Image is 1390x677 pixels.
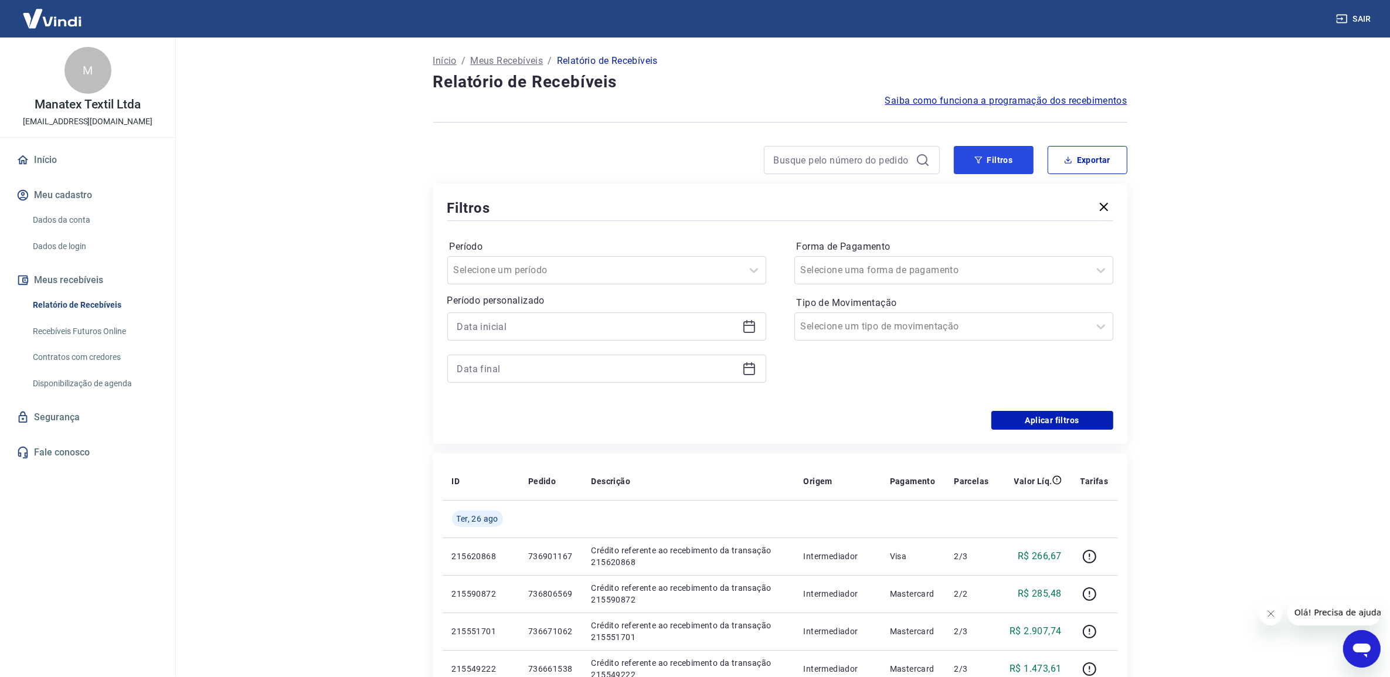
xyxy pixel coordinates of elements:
[803,475,832,487] p: Origem
[447,199,491,217] h5: Filtros
[452,625,509,637] p: 215551701
[1343,630,1381,668] iframe: Botão para abrir a janela de mensagens
[28,372,161,396] a: Disponibilização de agenda
[452,475,460,487] p: ID
[14,440,161,465] a: Fale conosco
[1010,662,1061,676] p: R$ 1.473,61
[1259,602,1283,625] iframe: Fechar mensagem
[28,293,161,317] a: Relatório de Recebíveis
[954,625,988,637] p: 2/3
[528,663,573,675] p: 736661538
[528,625,573,637] p: 736671062
[528,550,573,562] p: 736901167
[890,663,936,675] p: Mastercard
[890,550,936,562] p: Visa
[803,588,871,600] p: Intermediador
[797,240,1111,254] label: Forma de Pagamento
[1018,549,1062,563] p: R$ 266,67
[28,208,161,232] a: Dados da conta
[457,513,498,525] span: Ter, 26 ago
[14,1,90,36] img: Vindi
[433,54,457,68] a: Início
[35,98,141,111] p: Manatex Textil Ltda
[890,588,936,600] p: Mastercard
[470,54,543,68] a: Meus Recebíveis
[890,625,936,637] p: Mastercard
[592,620,785,643] p: Crédito referente ao recebimento da transação 215551701
[803,663,871,675] p: Intermediador
[890,475,936,487] p: Pagamento
[954,663,988,675] p: 2/3
[452,588,509,600] p: 215590872
[14,404,161,430] a: Segurança
[954,550,988,562] p: 2/3
[1014,475,1052,487] p: Valor Líq.
[954,146,1034,174] button: Filtros
[797,296,1111,310] label: Tipo de Movimentação
[592,582,785,605] p: Crédito referente ao recebimento da transação 215590872
[1334,8,1376,30] button: Sair
[774,151,911,169] input: Busque pelo número do pedido
[1287,600,1381,625] iframe: Mensagem da empresa
[528,475,556,487] p: Pedido
[452,550,509,562] p: 215620868
[433,70,1127,94] h4: Relatório de Recebíveis
[457,318,738,335] input: Data inicial
[14,182,161,208] button: Meu cadastro
[528,588,573,600] p: 736806569
[954,475,988,487] p: Parcelas
[557,54,658,68] p: Relatório de Recebíveis
[452,663,509,675] p: 215549222
[457,360,738,377] input: Data final
[954,588,988,600] p: 2/2
[592,545,785,568] p: Crédito referente ao recebimento da transação 215620868
[991,411,1113,430] button: Aplicar filtros
[885,94,1127,108] a: Saiba como funciona a programação dos recebimentos
[592,475,631,487] p: Descrição
[23,115,152,128] p: [EMAIL_ADDRESS][DOMAIN_NAME]
[28,319,161,343] a: Recebíveis Futuros Online
[1018,587,1062,601] p: R$ 285,48
[461,54,465,68] p: /
[803,625,871,637] p: Intermediador
[28,345,161,369] a: Contratos com credores
[1010,624,1061,638] p: R$ 2.907,74
[14,147,161,173] a: Início
[7,8,98,18] span: Olá! Precisa de ajuda?
[447,294,766,308] p: Período personalizado
[28,234,161,258] a: Dados de login
[450,240,764,254] label: Período
[1048,146,1127,174] button: Exportar
[1080,475,1109,487] p: Tarifas
[803,550,871,562] p: Intermediador
[64,47,111,94] div: M
[14,267,161,293] button: Meus recebíveis
[548,54,552,68] p: /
